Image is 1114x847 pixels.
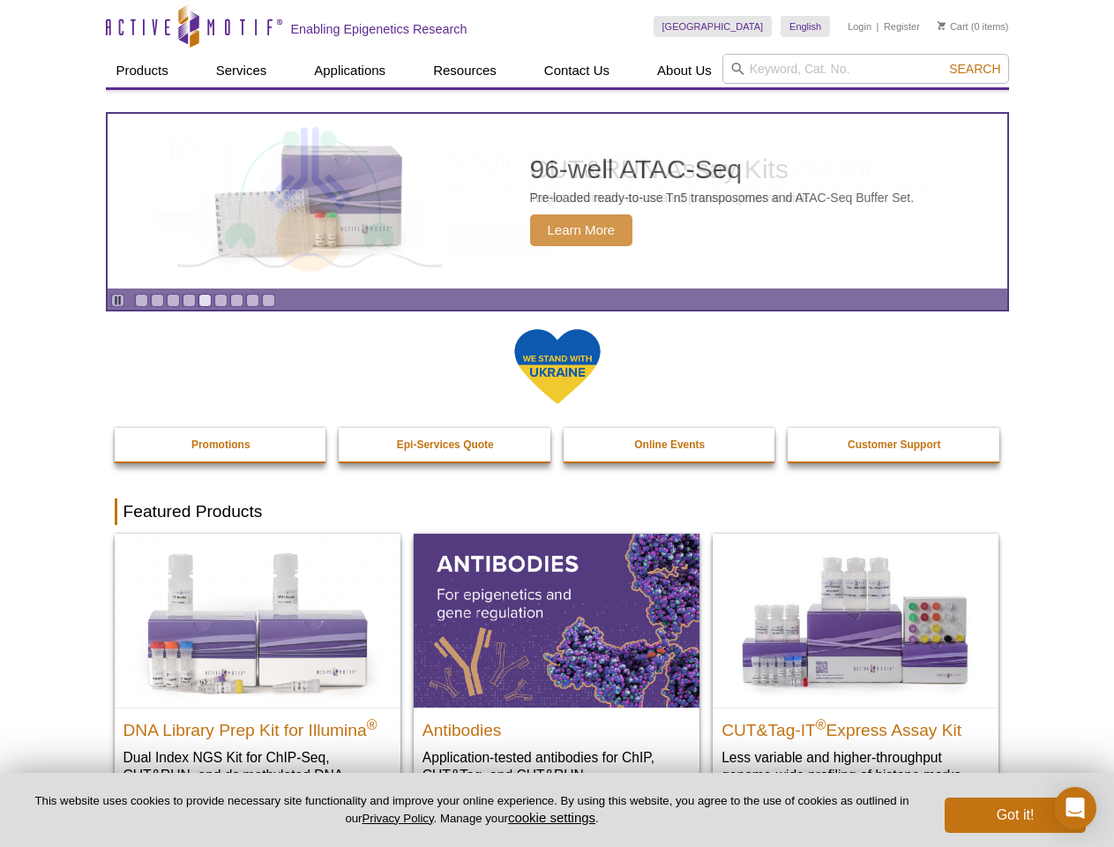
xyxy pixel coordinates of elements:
[513,327,602,406] img: We Stand With Ukraine
[634,438,705,451] strong: Online Events
[111,294,124,307] a: Toggle autoplay
[115,534,400,707] img: DNA Library Prep Kit for Illumina
[123,713,392,739] h2: DNA Library Prep Kit for Illumina
[944,61,1006,77] button: Search
[722,54,1009,84] input: Keyword, Cat. No.
[721,748,990,784] p: Less variable and higher-throughput genome-wide profiling of histone marks​.
[530,156,915,183] h2: 96-well ATAC-Seq
[167,294,180,307] a: Go to slide 3
[654,16,773,37] a: [GEOGRAPHIC_DATA]
[262,294,275,307] a: Go to slide 9
[108,114,1007,289] article: 96-well ATAC-Seq
[246,294,259,307] a: Go to slide 8
[414,534,699,801] a: All Antibodies Antibodies Application-tested antibodies for ChIP, CUT&Tag, and CUT&RUN.
[422,54,507,87] a: Resources
[721,713,990,739] h2: CUT&Tag-IT Express Assay Kit
[198,294,212,307] a: Go to slide 5
[367,716,378,731] sup: ®
[230,294,243,307] a: Go to slide 7
[564,428,777,461] a: Online Events
[106,54,179,87] a: Products
[422,748,691,784] p: Application-tested antibodies for ChIP, CUT&Tag, and CUT&RUN.
[191,438,250,451] strong: Promotions
[938,20,968,33] a: Cart
[291,21,467,37] h2: Enabling Epigenetics Research
[414,534,699,707] img: All Antibodies
[135,294,148,307] a: Go to slide 1
[508,810,595,825] button: cookie settings
[816,716,826,731] sup: ®
[788,428,1001,461] a: Customer Support
[199,135,420,267] img: Active Motif Kit photo
[884,20,920,33] a: Register
[422,713,691,739] h2: Antibodies
[206,54,278,87] a: Services
[151,294,164,307] a: Go to slide 2
[949,62,1000,76] span: Search
[1054,787,1096,829] div: Open Intercom Messenger
[848,438,940,451] strong: Customer Support
[362,812,433,825] a: Privacy Policy
[534,54,620,87] a: Contact Us
[183,294,196,307] a: Go to slide 4
[848,20,871,33] a: Login
[115,498,1000,525] h2: Featured Products
[108,114,1007,289] a: Active Motif Kit photo 96-well ATAC-Seq Pre-loaded ready-to-use Tn5 transposomes and ATAC-Seq Buf...
[938,21,946,30] img: Your Cart
[530,214,633,246] span: Learn More
[123,748,392,802] p: Dual Index NGS Kit for ChIP-Seq, CUT&RUN, and ds methylated DNA assays.
[877,16,879,37] li: |
[781,16,830,37] a: English
[530,190,915,206] p: Pre-loaded ready-to-use Tn5 transposomes and ATAC-Seq Buffer Set.
[713,534,998,801] a: CUT&Tag-IT® Express Assay Kit CUT&Tag-IT®Express Assay Kit Less variable and higher-throughput ge...
[214,294,228,307] a: Go to slide 6
[339,428,552,461] a: Epi-Services Quote
[28,793,916,827] p: This website uses cookies to provide necessary site functionality and improve your online experie...
[647,54,722,87] a: About Us
[303,54,396,87] a: Applications
[397,438,494,451] strong: Epi-Services Quote
[115,428,328,461] a: Promotions
[938,16,1009,37] li: (0 items)
[713,534,998,707] img: CUT&Tag-IT® Express Assay Kit
[115,534,400,819] a: DNA Library Prep Kit for Illumina DNA Library Prep Kit for Illumina® Dual Index NGS Kit for ChIP-...
[945,798,1086,833] button: Got it!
